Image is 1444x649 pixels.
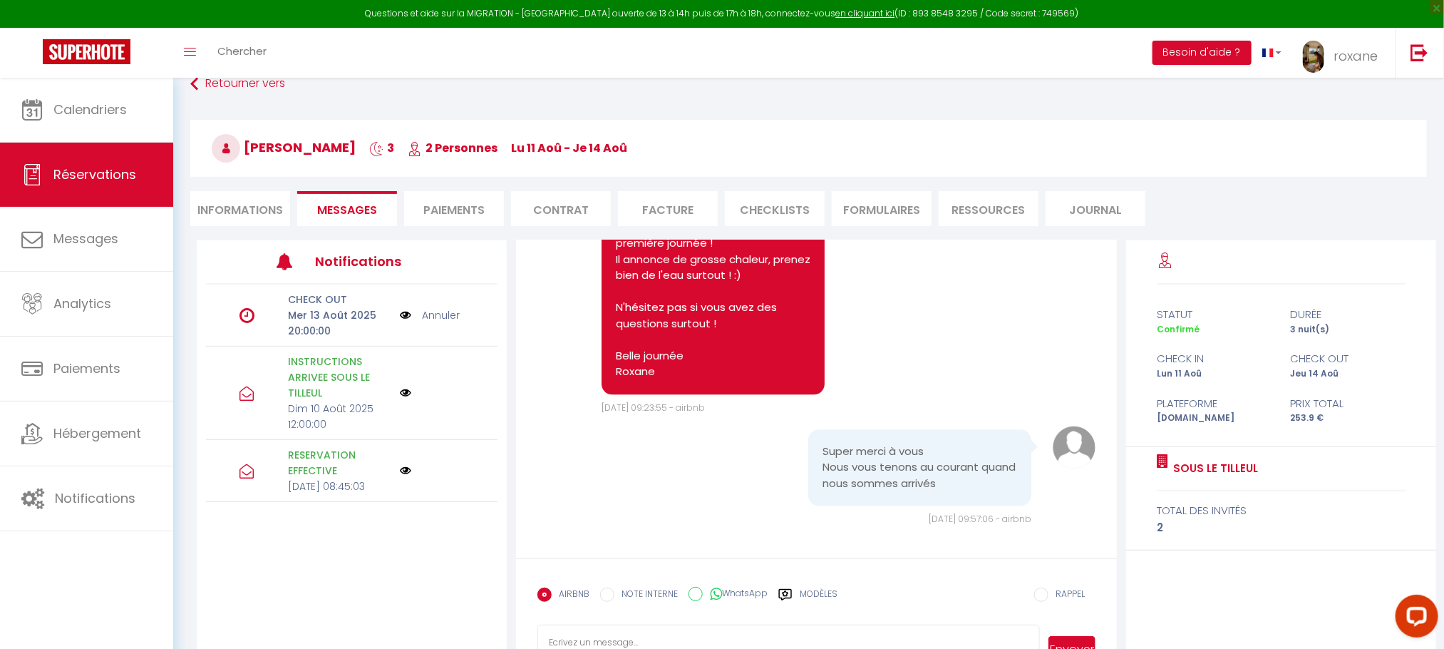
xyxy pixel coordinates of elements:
p: Mer 13 Août 2025 20:00:00 [288,307,391,339]
button: Besoin d'aide ? [1152,41,1252,65]
img: ... [1303,41,1324,73]
pre: Super merci à vous Nous vous tenons au courant quand nous sommes arrivés [822,444,1017,492]
span: Analytics [53,295,111,312]
span: lu 11 Aoû - je 14 Aoû [511,140,627,156]
span: Confirmé [1157,323,1200,335]
a: Chercher [207,28,277,78]
span: 3 [369,140,394,156]
a: Retourner vers [190,71,1427,97]
h3: Notifications [315,245,436,277]
li: Contrat [511,191,611,226]
li: Paiements [404,191,504,226]
div: total des invités [1157,502,1406,519]
span: Paiements [53,359,120,377]
p: RESERVATION EFFECTIVE [288,447,391,479]
img: avatar.png [1053,426,1095,469]
span: Messages [317,202,377,218]
div: 253.9 € [1281,412,1415,425]
span: Réservations [53,165,136,183]
p: Dim 10 Août 2025 12:00:00 [288,401,391,432]
div: [DOMAIN_NAME] [1148,412,1281,425]
span: Hébergement [53,424,141,442]
iframe: LiveChat chat widget [1384,589,1444,649]
span: 2 Personnes [408,140,497,156]
span: Calendriers [53,101,127,118]
a: Sous le tilleul [1169,460,1259,477]
div: 3 nuit(s) [1281,323,1415,337]
img: NO IMAGE [400,465,411,476]
img: logout [1411,44,1428,61]
div: 2 [1157,519,1406,536]
li: Journal [1046,191,1145,226]
li: FORMULAIRES [832,191,932,226]
div: Jeu 14 Aoû [1281,367,1415,381]
a: ... roxane [1292,28,1396,78]
div: statut [1148,306,1281,323]
span: [PERSON_NAME] [212,138,356,156]
li: CHECKLISTS [725,191,825,226]
label: WhatsApp [703,587,768,603]
pre: Bonjour Marine, Petit message pour vous dire que le logement sera disponible à partir de 10h30, v... [616,155,810,380]
li: Facture [618,191,718,226]
p: INSTRUCTIONS ARRIVEE SOUS LE TILLEUL [288,354,391,401]
p: CHECK OUT [288,292,391,307]
div: Plateforme [1148,395,1281,412]
li: Ressources [939,191,1038,226]
label: AIRBNB [552,588,589,603]
label: Modèles [800,588,837,613]
div: Prix total [1281,395,1415,412]
div: check in [1148,350,1281,367]
span: Notifications [55,489,135,507]
img: NO IMAGE [400,387,411,399]
span: roxane [1334,47,1378,65]
a: Annuler [422,307,460,323]
label: NOTE INTERNE [614,588,678,603]
span: [DATE] 09:23:55 - airbnb [602,402,705,414]
div: durée [1281,306,1415,323]
span: [DATE] 09:57:06 - airbnb [929,513,1031,525]
div: check out [1281,350,1415,367]
span: Chercher [217,44,267,58]
label: RAPPEL [1048,588,1085,603]
img: NO IMAGE [400,307,411,323]
a: en cliquant ici [836,7,895,19]
span: Messages [53,230,118,247]
div: Lun 11 Aoû [1148,367,1281,381]
p: [DATE] 08:45:03 [288,479,391,494]
li: Informations [190,191,290,226]
img: Super Booking [43,39,130,64]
